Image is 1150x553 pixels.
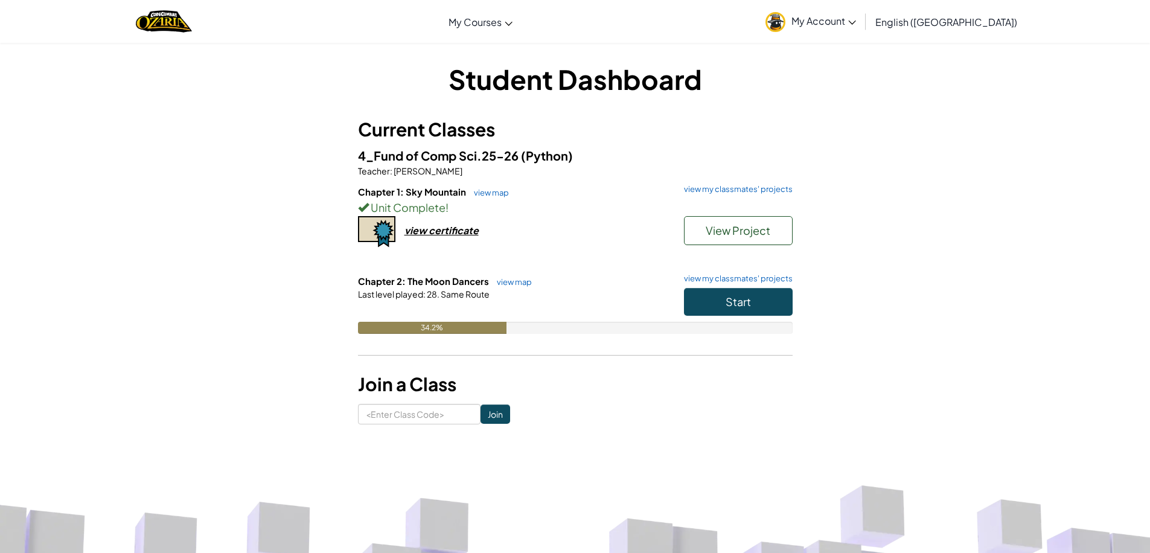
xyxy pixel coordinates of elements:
h3: Current Classes [358,116,793,143]
a: view map [468,188,509,197]
a: English ([GEOGRAPHIC_DATA]) [869,5,1023,38]
span: Chapter 2: The Moon Dancers [358,275,491,287]
span: Start [726,295,751,308]
a: view map [491,277,532,287]
span: Unit Complete [369,200,446,214]
span: ! [446,200,449,214]
img: Home [136,9,192,34]
h1: Student Dashboard [358,60,793,98]
a: view certificate [358,224,479,237]
button: Start [684,288,793,316]
span: : [390,165,392,176]
span: Last level played [358,289,423,299]
h3: Join a Class [358,371,793,398]
img: avatar [765,12,785,32]
span: My Account [791,14,856,27]
a: My Courses [442,5,519,38]
button: View Project [684,216,793,245]
span: : [423,289,426,299]
span: Same Route [439,289,490,299]
span: Chapter 1: Sky Mountain [358,186,468,197]
span: 28. [426,289,439,299]
span: [PERSON_NAME] [392,165,462,176]
input: Join [481,404,510,424]
a: view my classmates' projects [678,275,793,283]
a: Ozaria by CodeCombat logo [136,9,192,34]
div: view certificate [404,224,479,237]
a: My Account [759,2,862,40]
span: View Project [706,223,770,237]
span: (Python) [521,148,573,163]
input: <Enter Class Code> [358,404,481,424]
span: English ([GEOGRAPHIC_DATA]) [875,16,1017,28]
span: My Courses [449,16,502,28]
a: view my classmates' projects [678,185,793,193]
span: Teacher [358,165,390,176]
img: certificate-icon.png [358,216,395,248]
span: 4_Fund of Comp Sci.25-26 [358,148,521,163]
div: 34.2% [358,322,506,334]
